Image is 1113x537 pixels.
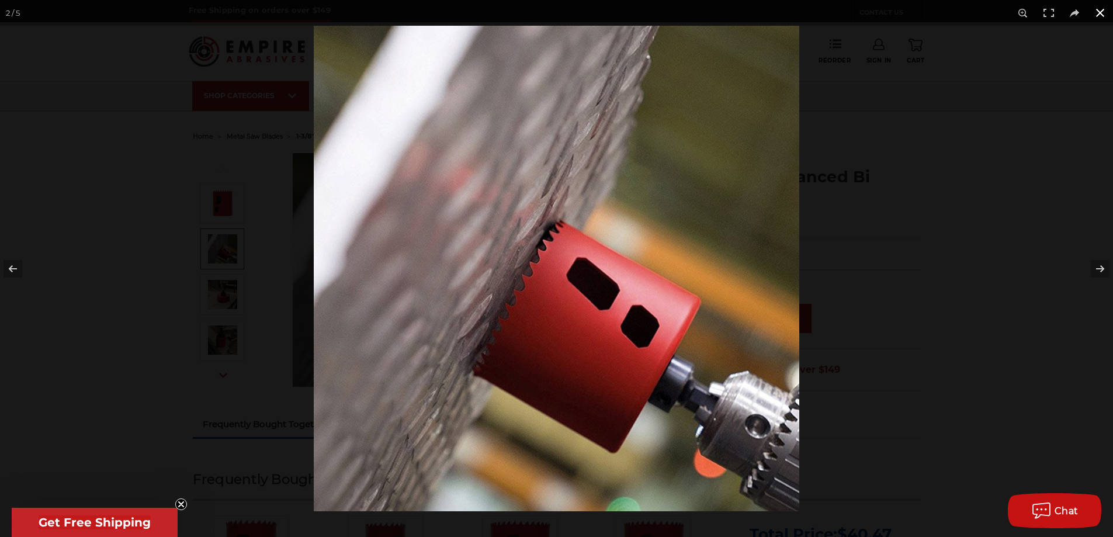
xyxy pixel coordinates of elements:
[1008,493,1101,528] button: Chat
[12,508,178,537] div: Get Free ShippingClose teaser
[314,26,799,511] img: MK_Morse_Hole_Saw_On_Tool_1__45500.1570196849.jpg
[175,498,187,510] button: Close teaser
[39,515,151,529] span: Get Free Shipping
[1072,240,1113,298] button: Next (arrow right)
[1055,505,1079,517] span: Chat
